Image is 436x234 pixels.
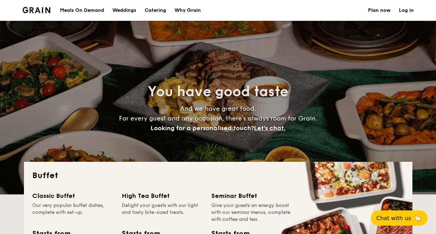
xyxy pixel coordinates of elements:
div: High Tea Buffet [122,191,203,201]
span: You have good taste [148,83,288,100]
span: Let's chat. [254,124,285,132]
img: Grain [23,7,51,13]
span: And we have great food. For every guest and any occasion, there’s always room for Grain. [119,105,317,132]
span: Chat with us [376,215,411,222]
button: Chat with us🦙 [371,210,428,226]
div: Delight your guests with our light and tasty bite-sized treats. [122,202,203,223]
div: Classic Buffet [32,191,113,201]
span: 🦙 [414,214,422,222]
div: Give your guests an energy boost with our seminar menus, complete with coffee and tea. [211,202,292,223]
h2: Buffet [32,170,404,181]
div: Seminar Buffet [211,191,292,201]
a: Logotype [23,7,51,13]
span: Looking for a personalised touch? [151,124,254,132]
div: Our very popular buffet dishes, complete with set-up. [32,202,113,223]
